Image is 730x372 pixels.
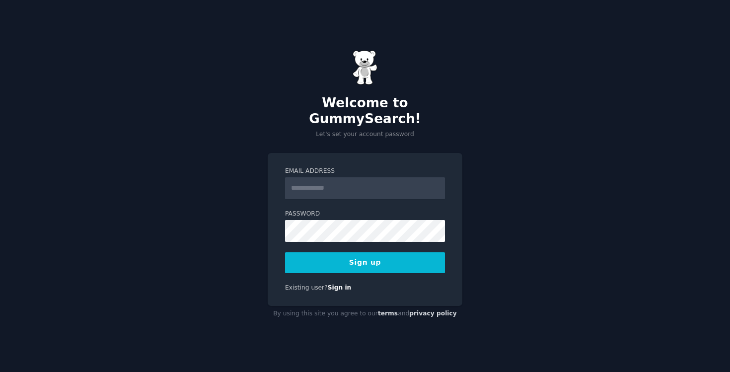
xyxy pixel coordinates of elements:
label: Password [285,210,445,219]
p: Let's set your account password [268,130,462,139]
span: Existing user? [285,284,328,291]
img: Gummy Bear [353,50,377,85]
a: terms [378,310,398,317]
button: Sign up [285,252,445,273]
a: privacy policy [409,310,457,317]
h2: Welcome to GummySearch! [268,95,462,127]
div: By using this site you agree to our and [268,306,462,322]
label: Email Address [285,167,445,176]
a: Sign in [328,284,352,291]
